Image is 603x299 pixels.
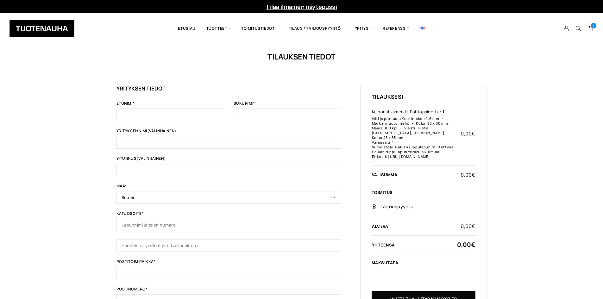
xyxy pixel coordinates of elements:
[116,239,341,252] input: Huoneisto, yksikkö jne. (valinnainen)
[116,219,341,231] input: Kadunnimi ja talon numero
[236,18,283,39] span: Toimitustiedot
[283,18,349,39] span: Tilaus / Tarjouspyyntö
[147,128,176,134] span: (valinnainen)
[472,130,475,137] span: €
[572,26,584,31] button: Search
[372,93,475,100] div: Tilauksesi
[116,184,341,191] label: Maa
[372,116,446,126] dt: Merkin muoto:
[116,260,341,267] label: Postitoimipaikka
[234,102,341,109] label: Sukunimi
[377,18,415,39] a: Referenssit
[400,121,409,126] p: neliö
[461,223,475,230] bdi: 0,00
[385,126,398,130] p: 100 kpl
[372,121,455,130] dt: Määrä:
[372,242,457,248] th: Yhteensä
[591,23,596,28] span: 1
[372,126,455,159] p: Tuote: [GEOGRAPHIC_DATA], [PERSON_NAME] Koko: 45 x 55 mm Värimäärä: 1 Viimeistely: Haluan riippul...
[116,51,487,62] h1: Tilauksen tiedot
[116,157,341,164] label: Y-tunnus
[457,240,475,249] bdi: 0,00
[9,20,74,37] img: Tuotenauha Oy
[402,116,439,121] p: Keskiruskea 0,6 mm
[560,26,573,31] a: My Account
[173,18,201,39] a: Etusivu
[136,156,166,161] span: (valinnainen)
[410,121,426,126] dt: Koko:
[201,18,236,39] span: Tuotteet
[420,27,425,30] img: English
[461,130,475,137] bdi: 0,00
[399,126,417,130] dt: Viesti:
[472,171,475,178] span: €
[587,25,594,33] a: Cart
[380,202,475,211] label: Tarjouspyyntö
[372,116,401,121] dt: Väri ja paksuus:
[439,109,445,115] strong: × 1
[266,3,337,10] a: Tilaa ilmainen näytepussi
[472,223,475,230] span: €
[372,223,457,229] th: alv./VAT
[372,172,457,178] th: Välisumma
[116,129,341,136] label: Yrityksen nimi
[372,260,475,265] div: Maksutapa
[372,190,475,195] div: Toimitus
[116,102,224,109] label: Etunimi
[349,18,377,39] span: Yritys
[116,85,341,92] h3: Yrityksen tiedot
[471,240,475,249] span: €
[461,171,475,178] bdi: 0,00
[116,287,341,294] label: Postinumero
[116,212,341,219] label: Katuosoite
[372,108,457,159] td: Keinonahkamerkk­i, polttopainettu
[427,121,448,126] p: 30 x 30 mm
